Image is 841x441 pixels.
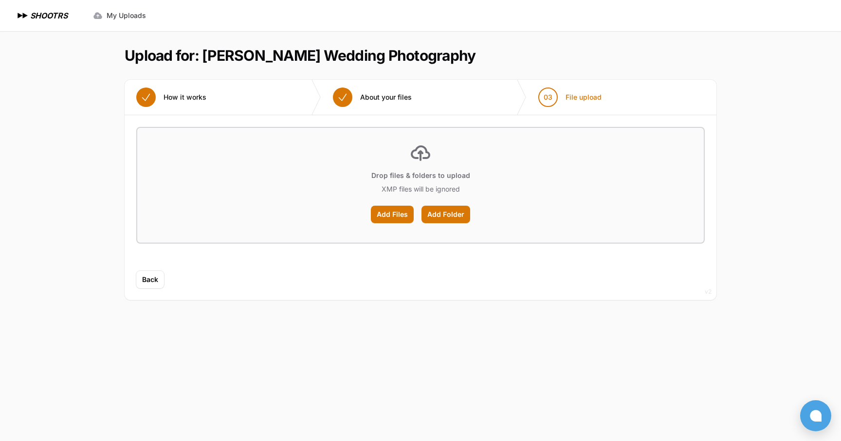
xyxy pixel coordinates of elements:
div: v2 [705,286,712,298]
button: Back [136,271,164,288]
label: Add Folder [421,206,470,223]
h1: Upload for: [PERSON_NAME] Wedding Photography [125,47,475,64]
span: Back [142,275,158,284]
span: File upload [566,92,602,102]
p: Drop files & folders to upload [371,171,470,180]
span: 03 [544,92,552,102]
button: Open chat window [800,400,831,431]
button: How it works [125,80,218,115]
img: SHOOTRS [16,10,30,21]
a: SHOOTRS SHOOTRS [16,10,68,21]
button: 03 File upload [527,80,613,115]
label: Add Files [371,206,414,223]
button: About your files [321,80,423,115]
span: My Uploads [107,11,146,20]
h1: SHOOTRS [30,10,68,21]
p: XMP files will be ignored [382,184,460,194]
span: About your files [360,92,412,102]
a: My Uploads [87,7,152,24]
span: How it works [164,92,206,102]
